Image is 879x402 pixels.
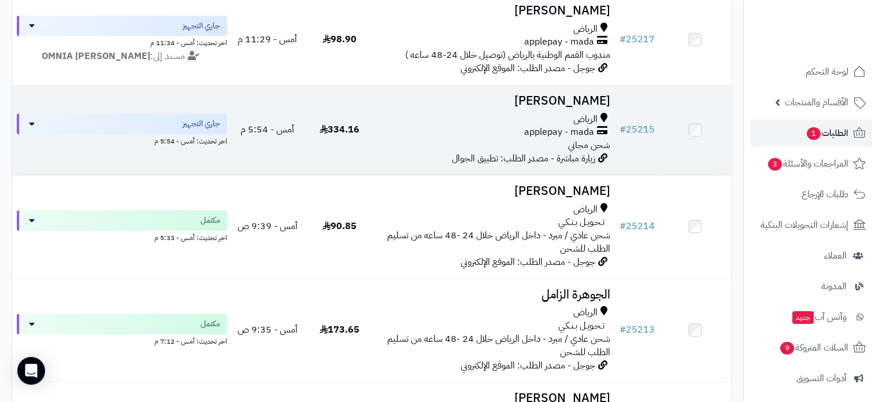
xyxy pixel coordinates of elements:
span: إشعارات التحويلات البنكية [761,217,848,233]
span: # [620,323,626,337]
div: اخر تحديث: أمس - 7:12 م [17,334,227,346]
span: جديد [792,311,814,324]
span: الطلبات [806,125,848,141]
span: applepay - mada [524,126,594,139]
span: السلات المتروكة [779,340,848,356]
span: شحن عادي / مبرد - داخل الرياض خلال 24 -48 ساعه من تسليم الطلب للشحن [387,228,610,256]
a: المراجعات والأسئلة3 [751,150,872,178]
div: اخر تحديث: أمس - 5:54 م [17,134,227,146]
span: # [620,32,626,46]
span: أمس - 5:54 م [240,123,294,137]
span: مندوب القمم الوطنية بالرياض (توصيل خلال 24-48 ساعه ) [405,48,610,62]
span: 98.90 [322,32,357,46]
span: 9 [780,342,795,355]
img: logo-2.png [800,25,868,50]
span: الرياض [573,306,598,319]
h3: الجوهرة الزامل [380,288,610,301]
span: لوحة التحكم [806,64,848,80]
span: جوجل - مصدر الطلب: الموقع الإلكتروني [461,255,595,269]
span: الأقسام والمنتجات [785,94,848,110]
span: 334.16 [320,123,359,137]
a: السلات المتروكة9 [751,334,872,362]
span: المراجعات والأسئلة [767,156,848,172]
a: #25215 [620,123,655,137]
span: المدونة [821,278,847,294]
div: مسند إلى: [8,50,236,63]
div: Open Intercom Messenger [17,357,45,385]
span: # [620,123,626,137]
span: applepay - mada [524,35,594,49]
span: 90.85 [322,219,357,233]
span: جوجل - مصدر الطلب: الموقع الإلكتروني [461,61,595,75]
a: وآتس آبجديد [751,303,872,331]
a: لوحة التحكم [751,58,872,86]
span: تـحـويـل بـنـكـي [558,216,604,229]
span: # [620,219,626,233]
span: 1 [807,127,821,141]
a: #25213 [620,323,655,337]
h3: [PERSON_NAME] [380,94,610,108]
a: #25217 [620,32,655,46]
span: العملاء [824,248,847,264]
a: المدونة [751,272,872,300]
div: اخر تحديث: أمس - 11:34 م [17,36,227,48]
span: الرياض [573,203,598,216]
span: جوجل - مصدر الطلب: الموقع الإلكتروني [461,359,595,373]
span: تـحـويـل بـنـكـي [558,319,604,333]
h3: [PERSON_NAME] [380,4,610,17]
h3: [PERSON_NAME] [380,185,610,198]
span: شحن مجاني [568,138,610,152]
span: طلبات الإرجاع [802,186,848,202]
span: أدوات التسويق [796,370,847,386]
span: مكتمل [201,318,220,330]
strong: OMNIA [PERSON_NAME] [42,49,150,63]
div: اخر تحديث: أمس - 5:33 م [17,231,227,243]
span: زيارة مباشرة - مصدر الطلب: تطبيق الجوال [452,152,595,165]
a: أدوات التسويق [751,364,872,392]
a: إشعارات التحويلات البنكية [751,211,872,239]
span: أمس - 11:29 م [238,32,297,46]
span: 3 [768,158,782,171]
span: أمس - 9:35 ص [238,323,298,337]
span: أمس - 9:39 ص [238,219,298,233]
a: الطلبات1 [751,119,872,147]
a: طلبات الإرجاع [751,180,872,208]
span: وآتس آب [791,309,847,325]
a: #25214 [620,219,655,233]
span: جاري التجهيز [183,118,220,130]
span: مكتمل [201,215,220,226]
span: شحن عادي / مبرد - داخل الرياض خلال 24 -48 ساعه من تسليم الطلب للشحن [387,332,610,359]
a: العملاء [751,242,872,270]
span: 173.65 [320,323,359,337]
span: الرياض [573,113,598,126]
span: الرياض [573,23,598,36]
span: جاري التجهيز [183,20,220,32]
